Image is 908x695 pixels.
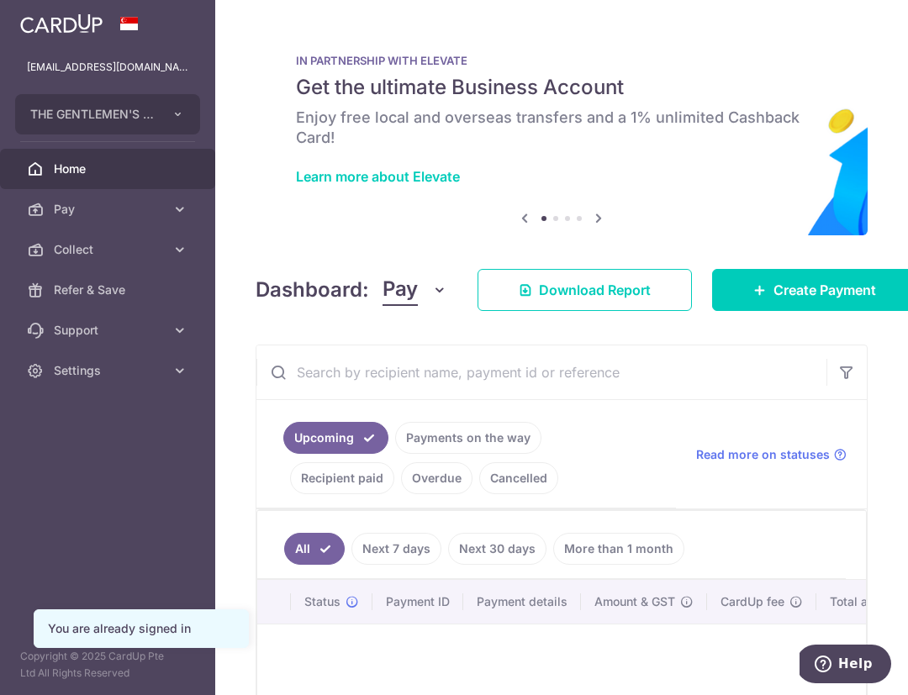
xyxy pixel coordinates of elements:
[351,533,441,565] a: Next 7 days
[304,593,340,610] span: Status
[54,241,165,258] span: Collect
[463,580,581,624] th: Payment details
[256,27,868,235] img: Renovation banner
[448,533,546,565] a: Next 30 days
[830,593,885,610] span: Total amt.
[696,446,847,463] a: Read more on statuses
[553,533,684,565] a: More than 1 month
[54,362,165,379] span: Settings
[290,462,394,494] a: Recipient paid
[383,274,418,306] span: Pay
[284,533,345,565] a: All
[54,282,165,298] span: Refer & Save
[20,13,103,34] img: CardUp
[401,462,472,494] a: Overdue
[479,462,558,494] a: Cancelled
[256,275,369,305] h4: Dashboard:
[539,280,651,300] span: Download Report
[594,593,675,610] span: Amount & GST
[54,322,165,339] span: Support
[54,201,165,218] span: Pay
[15,94,200,134] button: THE GENTLEMEN'S CLAN PTE. LTD.
[256,345,826,399] input: Search by recipient name, payment id or reference
[27,59,188,76] p: [EMAIL_ADDRESS][DOMAIN_NAME]
[383,274,447,306] button: Pay
[721,593,784,610] span: CardUp fee
[296,74,827,101] h5: Get the ultimate Business Account
[372,580,463,624] th: Payment ID
[283,422,388,454] a: Upcoming
[296,54,827,67] p: IN PARTNERSHIP WITH ELEVATE
[696,446,830,463] span: Read more on statuses
[54,161,165,177] span: Home
[296,108,827,148] h6: Enjoy free local and overseas transfers and a 1% unlimited Cashback Card!
[48,620,235,637] div: You are already signed in
[478,269,692,311] a: Download Report
[30,106,155,123] span: THE GENTLEMEN'S CLAN PTE. LTD.
[296,168,460,185] a: Learn more about Elevate
[773,280,876,300] span: Create Payment
[800,645,891,687] iframe: Opens a widget where you can find more information
[395,422,541,454] a: Payments on the way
